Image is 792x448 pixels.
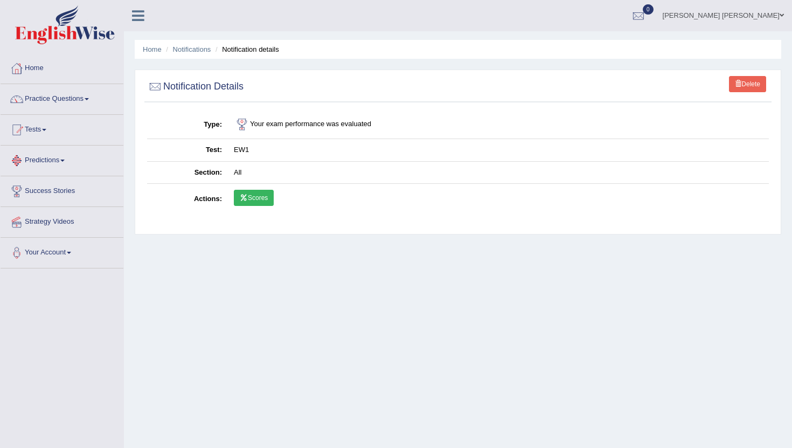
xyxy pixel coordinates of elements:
td: All [228,161,769,184]
span: 0 [643,4,654,15]
td: Your exam performance was evaluated [228,111,769,139]
td: EW1 [228,139,769,162]
a: Your Account [1,238,123,265]
a: Notifications [173,45,211,53]
a: Strategy Videos [1,207,123,234]
th: Type [147,111,228,139]
a: Practice Questions [1,84,123,111]
a: Home [143,45,162,53]
a: Home [1,53,123,80]
h2: Notification Details [147,79,244,95]
a: Delete [729,76,766,92]
th: Test [147,139,228,162]
th: Actions [147,184,228,215]
a: Scores [234,190,274,206]
th: Section [147,161,228,184]
a: Tests [1,115,123,142]
li: Notification details [213,44,279,54]
a: Predictions [1,146,123,173]
a: Success Stories [1,176,123,203]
